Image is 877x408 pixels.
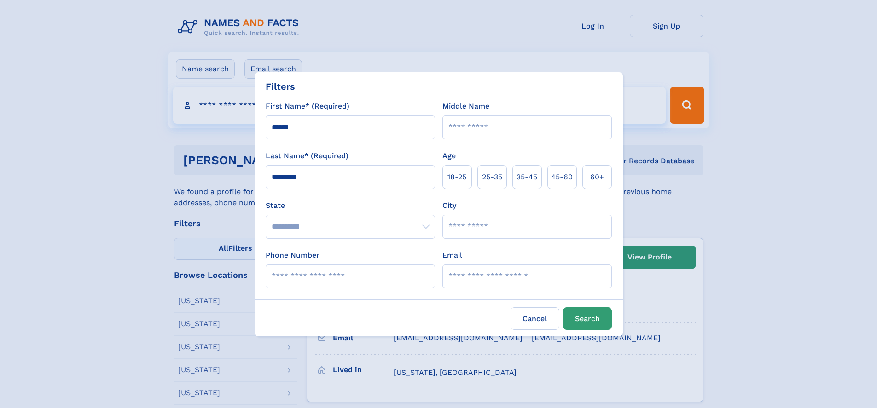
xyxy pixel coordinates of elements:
[266,150,348,161] label: Last Name* (Required)
[447,172,466,183] span: 18‑25
[590,172,604,183] span: 60+
[266,200,435,211] label: State
[266,250,319,261] label: Phone Number
[442,101,489,112] label: Middle Name
[266,80,295,93] div: Filters
[563,307,612,330] button: Search
[482,172,502,183] span: 25‑35
[442,150,456,161] label: Age
[511,307,559,330] label: Cancel
[442,200,456,211] label: City
[442,250,462,261] label: Email
[551,172,573,183] span: 45‑60
[266,101,349,112] label: First Name* (Required)
[517,172,537,183] span: 35‑45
